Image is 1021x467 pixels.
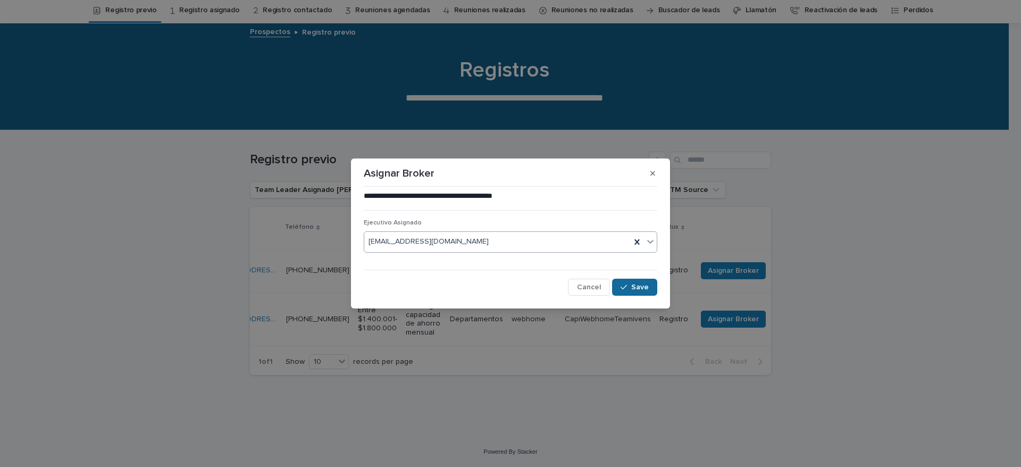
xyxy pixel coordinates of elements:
[364,167,434,180] p: Asignar Broker
[364,220,422,226] span: Ejecutivo Asignado
[369,236,489,247] span: [EMAIL_ADDRESS][DOMAIN_NAME]
[577,283,601,291] span: Cancel
[568,279,610,296] button: Cancel
[631,283,649,291] span: Save
[612,279,657,296] button: Save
